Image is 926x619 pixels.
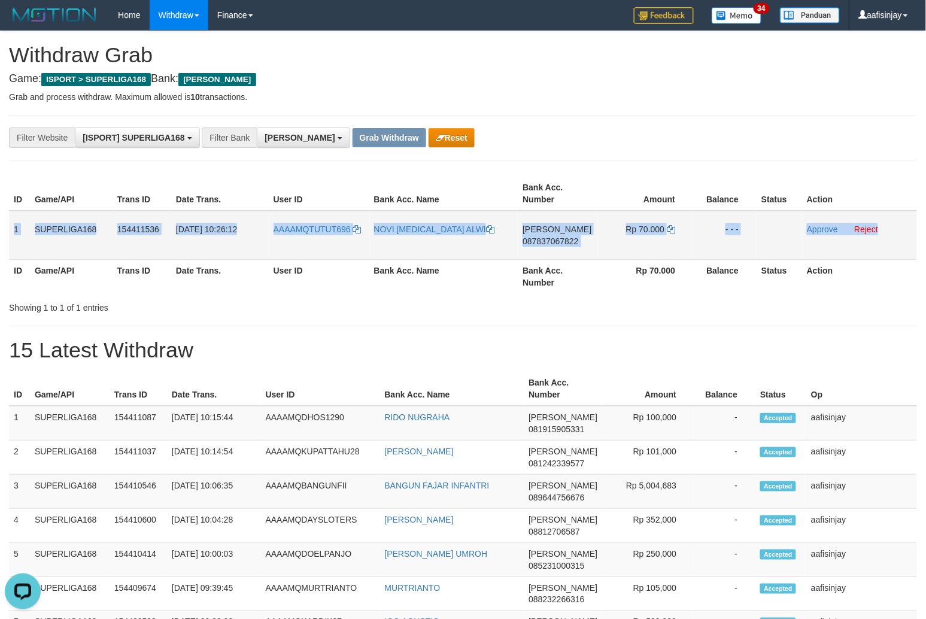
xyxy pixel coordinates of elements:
[167,475,261,509] td: [DATE] 10:06:35
[806,475,917,509] td: aafisinjay
[274,224,362,234] a: AAAAMQTUTUT696
[429,128,475,147] button: Reset
[694,441,755,475] td: -
[353,128,426,147] button: Grab Withdraw
[667,224,675,234] a: Copy 70000 to clipboard
[117,224,159,234] span: 154411536
[5,5,41,41] button: Open LiveChat chat widget
[529,549,597,559] span: [PERSON_NAME]
[261,372,380,406] th: User ID
[693,211,757,260] td: - - -
[261,543,380,577] td: AAAAMQDOELPANJO
[113,259,171,293] th: Trans ID
[598,259,693,293] th: Rp 70.000
[167,509,261,543] td: [DATE] 10:04:28
[694,406,755,441] td: -
[529,493,584,502] span: Copy 089644756676 to clipboard
[171,177,269,211] th: Date Trans.
[529,459,584,468] span: Copy 081242339577 to clipboard
[529,561,584,571] span: Copy 085231000315 to clipboard
[176,224,237,234] span: [DATE] 10:26:12
[598,177,693,211] th: Amount
[385,583,441,593] a: MURTRIANTO
[110,509,167,543] td: 154410600
[261,509,380,543] td: AAAAMQDAYSLOTERS
[113,177,171,211] th: Trans ID
[30,441,110,475] td: SUPERLIGA168
[202,128,257,148] div: Filter Bank
[760,481,796,491] span: Accepted
[529,527,580,536] span: Copy 08812706587 to clipboard
[30,543,110,577] td: SUPERLIGA168
[855,224,879,234] a: Reject
[529,595,584,605] span: Copy 088232266316 to clipboard
[529,583,597,593] span: [PERSON_NAME]
[261,475,380,509] td: AAAAMQBANGUNFII
[754,3,770,14] span: 34
[603,406,695,441] td: Rp 100,000
[369,177,518,211] th: Bank Acc. Name
[712,7,762,24] img: Button%20Memo.svg
[603,372,695,406] th: Amount
[30,475,110,509] td: SUPERLIGA168
[167,372,261,406] th: Date Trans.
[110,372,167,406] th: Trans ID
[757,177,802,211] th: Status
[167,577,261,611] td: [DATE] 09:39:45
[167,543,261,577] td: [DATE] 10:00:03
[30,211,113,260] td: SUPERLIGA168
[30,259,113,293] th: Game/API
[529,481,597,490] span: [PERSON_NAME]
[603,475,695,509] td: Rp 5,004,683
[385,412,450,422] a: RIDO NUGRAHA
[603,577,695,611] td: Rp 105,000
[110,577,167,611] td: 154409674
[110,406,167,441] td: 154411087
[9,259,30,293] th: ID
[9,128,75,148] div: Filter Website
[806,543,917,577] td: aafisinjay
[178,73,256,86] span: [PERSON_NAME]
[518,259,598,293] th: Bank Acc. Number
[75,128,199,148] button: [ISPORT] SUPERLIGA168
[30,177,113,211] th: Game/API
[30,406,110,441] td: SUPERLIGA168
[755,372,806,406] th: Status
[30,509,110,543] td: SUPERLIGA168
[9,91,917,103] p: Grab and process withdraw. Maximum allowed is transactions.
[30,577,110,611] td: SUPERLIGA168
[385,515,454,524] a: [PERSON_NAME]
[9,338,917,362] h1: 15 Latest Withdraw
[529,515,597,524] span: [PERSON_NAME]
[9,509,30,543] td: 4
[9,177,30,211] th: ID
[523,224,591,234] span: [PERSON_NAME]
[694,475,755,509] td: -
[806,577,917,611] td: aafisinjay
[167,441,261,475] td: [DATE] 10:14:54
[529,424,584,434] span: Copy 081915905331 to clipboard
[9,73,917,85] h4: Game: Bank:
[760,515,796,526] span: Accepted
[190,92,200,102] strong: 10
[806,441,917,475] td: aafisinjay
[694,543,755,577] td: -
[261,406,380,441] td: AAAAMQDHOS1290
[110,475,167,509] td: 154410546
[693,259,757,293] th: Balance
[369,259,518,293] th: Bank Acc. Name
[760,413,796,423] span: Accepted
[529,412,597,422] span: [PERSON_NAME]
[9,6,100,24] img: MOTION_logo.png
[693,177,757,211] th: Balance
[694,509,755,543] td: -
[760,584,796,594] span: Accepted
[110,543,167,577] td: 154410414
[806,509,917,543] td: aafisinjay
[374,224,494,234] a: NOVI [MEDICAL_DATA] ALWI
[626,224,665,234] span: Rp 70.000
[518,177,598,211] th: Bank Acc. Number
[603,543,695,577] td: Rp 250,000
[694,577,755,611] td: -
[30,372,110,406] th: Game/API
